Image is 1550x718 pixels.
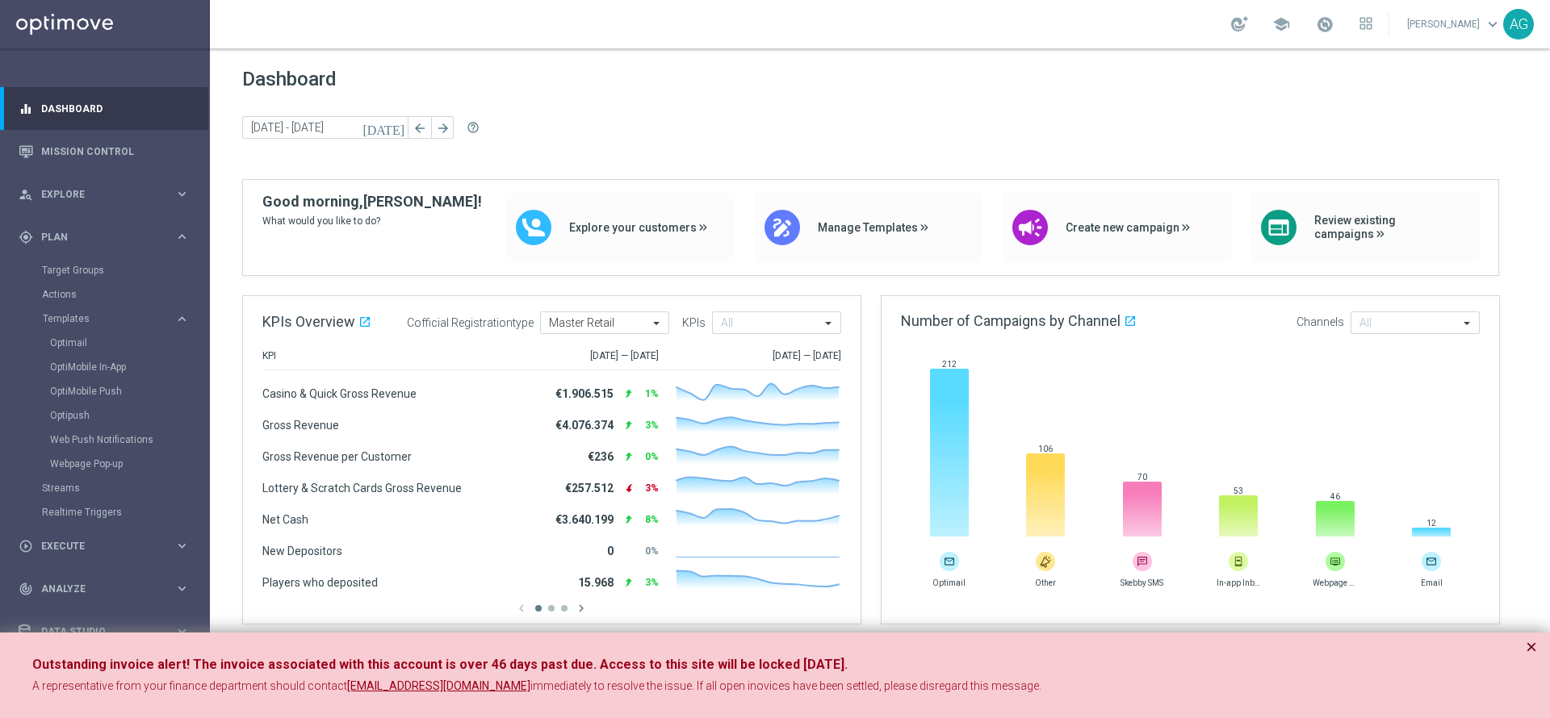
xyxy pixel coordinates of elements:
[18,582,191,595] button: track_changes Analyze keyboard_arrow_right
[19,187,174,202] div: Explore
[174,186,190,202] i: keyboard_arrow_right
[42,506,168,519] a: Realtime Triggers
[18,231,191,244] button: gps_fixed Plan keyboard_arrow_right
[32,679,347,692] span: A representative from your finance department should contact
[1405,12,1503,36] a: [PERSON_NAME]keyboard_arrow_down
[174,311,190,327] i: keyboard_arrow_right
[43,314,174,324] div: Templates
[32,657,848,672] strong: Outstanding invoice alert! The invoice associated with this account is over 46 days past due. Acc...
[174,538,190,553] i: keyboard_arrow_right
[530,679,1041,692] span: immediately to resolve the issue. If all open inovices have been settled, please disregard this m...
[50,457,168,470] a: Webpage Pop-up
[18,188,191,201] button: person_search Explore keyboard_arrow_right
[43,314,158,324] span: Templates
[41,130,190,173] a: Mission Control
[41,541,174,551] span: Execute
[19,582,174,596] div: Analyze
[42,282,208,307] div: Actions
[42,307,208,476] div: Templates
[50,331,208,355] div: Optimail
[41,190,174,199] span: Explore
[50,428,208,452] div: Web Push Notifications
[50,409,168,422] a: Optipush
[19,230,33,244] i: gps_fixed
[50,336,168,349] a: Optimail
[42,264,168,277] a: Target Groups
[42,500,208,524] div: Realtime Triggers
[41,87,190,130] a: Dashboard
[41,232,174,242] span: Plan
[50,452,208,476] div: Webpage Pop-up
[19,230,174,244] div: Plan
[41,584,174,594] span: Analyze
[41,627,174,637] span: Data Studio
[19,130,190,173] div: Mission Control
[174,624,190,639] i: keyboard_arrow_right
[174,229,190,244] i: keyboard_arrow_right
[42,312,191,325] button: Templates keyboard_arrow_right
[50,385,168,398] a: OptiMobile Push
[1272,15,1290,33] span: school
[42,258,208,282] div: Target Groups
[174,581,190,596] i: keyboard_arrow_right
[18,145,191,158] button: Mission Control
[42,476,208,500] div: Streams
[1503,9,1534,40] div: AG
[18,625,191,638] button: Data Studio keyboard_arrow_right
[50,403,208,428] div: Optipush
[50,361,168,374] a: OptiMobile In-App
[1484,15,1502,33] span: keyboard_arrow_down
[1526,637,1537,657] button: Close
[19,87,190,130] div: Dashboard
[50,379,208,403] div: OptiMobile Push
[347,678,530,695] a: [EMAIL_ADDRESS][DOMAIN_NAME]
[19,102,33,116] i: equalizer
[42,482,168,495] a: Streams
[19,582,33,596] i: track_changes
[19,624,174,639] div: Data Studio
[18,102,191,115] button: equalizer Dashboard
[18,540,191,553] button: play_circle_outline Execute keyboard_arrow_right
[42,288,168,301] a: Actions
[50,355,208,379] div: OptiMobile In-App
[50,433,168,446] a: Web Push Notifications
[19,539,33,553] i: play_circle_outline
[19,187,33,202] i: person_search
[19,539,174,553] div: Execute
